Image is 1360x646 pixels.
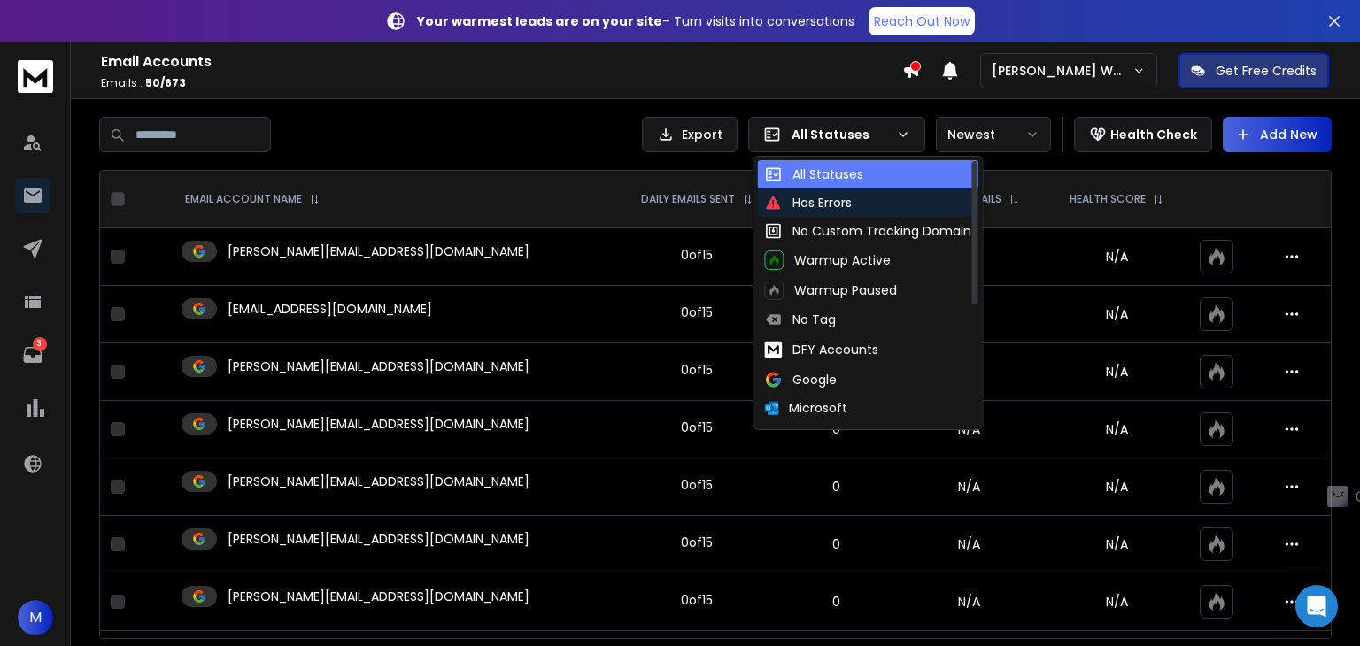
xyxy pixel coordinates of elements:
div: 0 of 15 [681,304,713,321]
p: [PERSON_NAME][EMAIL_ADDRESS][DOMAIN_NAME] [228,530,529,548]
td: N/A [892,573,1045,631]
button: Get Free Credits [1178,53,1329,88]
div: EMAIL ACCOUNT NAME [185,192,320,206]
td: N/A [892,458,1045,516]
strong: Your warmest leads are on your site [417,12,662,30]
div: Warmup Active [764,250,891,270]
p: All Statuses [792,126,889,143]
div: No Tag [764,311,836,328]
div: No Custom Tracking Domain [764,222,971,240]
div: 0 of 15 [681,534,713,551]
p: 0 [790,535,882,553]
button: M [18,600,53,635]
p: Reach Out Now [874,12,970,30]
p: [PERSON_NAME] Workspace [992,62,1132,80]
div: Microsoft [764,399,847,417]
div: Open Intercom Messenger [1295,585,1338,627]
p: N/A [1055,593,1178,611]
p: DAILY EMAILS SENT [641,192,735,206]
h1: Email Accounts [101,51,902,73]
p: N/A [1055,478,1178,496]
p: N/A [1055,305,1178,323]
button: Export [642,117,738,152]
p: [PERSON_NAME][EMAIL_ADDRESS][DOMAIN_NAME] [228,415,529,433]
div: 0 of 15 [681,591,713,609]
div: Warmup Paused [764,281,897,300]
span: 50 / 673 [145,75,186,90]
p: N/A [1055,535,1178,553]
div: All Statuses [764,165,863,183]
p: 0 [790,478,882,496]
td: N/A [892,516,1045,573]
p: N/A [1055,248,1178,265]
div: Google [764,371,837,388]
p: Health Check [1110,126,1197,143]
p: Get Free Credits [1216,62,1317,80]
p: [PERSON_NAME][EMAIL_ADDRESS][DOMAIN_NAME] [228,242,529,260]
p: [PERSON_NAME][EMAIL_ADDRESS][DOMAIN_NAME] [228,358,529,375]
div: 0 of 15 [681,246,713,264]
div: 0 of 15 [681,361,713,379]
p: 3 [33,337,47,351]
p: Emails : [101,76,902,90]
p: 0 [790,593,882,611]
p: [PERSON_NAME][EMAIL_ADDRESS][DOMAIN_NAME] [228,473,529,490]
div: 0 of 15 [681,476,713,494]
p: – Turn visits into conversations [417,12,854,30]
img: logo [18,60,53,93]
a: 3 [15,337,50,373]
p: HEALTH SCORE [1070,192,1146,206]
a: Reach Out Now [869,7,975,35]
p: [EMAIL_ADDRESS][DOMAIN_NAME] [228,300,432,318]
div: 0 of 15 [681,419,713,436]
button: Newest [936,117,1051,152]
p: N/A [1055,363,1178,381]
p: N/A [1055,420,1178,438]
button: Health Check [1074,117,1212,152]
div: DFY Accounts [764,339,878,360]
p: [PERSON_NAME][EMAIL_ADDRESS][DOMAIN_NAME] [228,588,529,605]
div: Has Errors [764,194,852,211]
button: Add New [1223,117,1332,152]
